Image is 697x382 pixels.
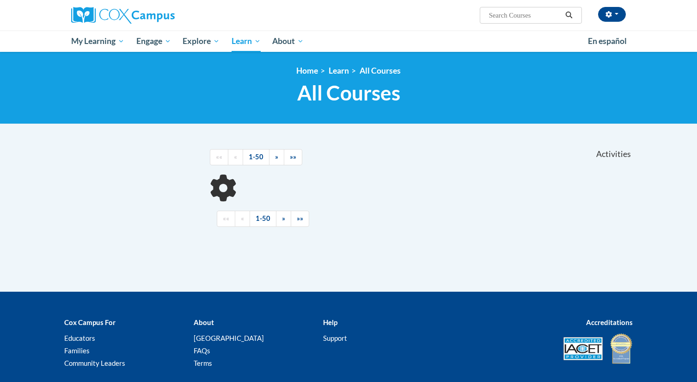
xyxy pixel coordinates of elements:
[232,36,261,47] span: Learn
[243,149,269,165] a: 1-50
[64,334,95,342] a: Educators
[136,36,171,47] span: Engage
[130,31,177,52] a: Engage
[598,7,626,22] button: Account Settings
[296,66,318,75] a: Home
[276,211,291,227] a: Next
[272,36,304,47] span: About
[235,211,250,227] a: Previous
[563,337,603,360] img: Accredited IACET® Provider
[323,318,337,326] b: Help
[64,318,116,326] b: Cox Campus For
[71,7,175,24] img: Cox Campus
[217,211,235,227] a: Begining
[223,214,229,222] span: ««
[297,81,400,105] span: All Courses
[57,31,640,52] div: Main menu
[588,36,627,46] span: En español
[71,7,247,24] a: Cox Campus
[64,346,90,355] a: Families
[282,214,285,222] span: »
[269,149,284,165] a: Next
[586,318,633,326] b: Accreditations
[291,211,309,227] a: End
[194,318,214,326] b: About
[250,211,276,227] a: 1-50
[234,153,237,161] span: «
[360,66,401,75] a: All Courses
[562,10,576,21] button: Search
[241,214,244,222] span: «
[267,31,310,52] a: About
[596,149,631,159] span: Activities
[582,31,633,51] a: En español
[64,359,125,367] a: Community Leaders
[284,149,302,165] a: End
[329,66,349,75] a: Learn
[194,359,212,367] a: Terms
[610,332,633,365] img: IDA® Accredited
[177,31,226,52] a: Explore
[216,153,222,161] span: ««
[65,31,130,52] a: My Learning
[183,36,220,47] span: Explore
[323,334,347,342] a: Support
[210,149,228,165] a: Begining
[228,149,243,165] a: Previous
[71,36,124,47] span: My Learning
[194,346,210,355] a: FAQs
[275,153,278,161] span: »
[297,214,303,222] span: »»
[194,334,264,342] a: [GEOGRAPHIC_DATA]
[488,10,562,21] input: Search Courses
[290,153,296,161] span: »»
[226,31,267,52] a: Learn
